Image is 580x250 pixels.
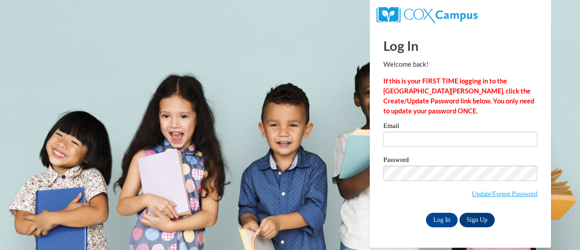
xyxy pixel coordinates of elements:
a: COX Campus [377,10,478,18]
img: COX Campus [377,7,478,23]
label: Password [383,157,537,166]
a: Update/Forgot Password [472,190,537,197]
p: Welcome back! [383,59,537,69]
h1: Log In [383,36,537,55]
strong: If this is your FIRST TIME logging in to the [GEOGRAPHIC_DATA][PERSON_NAME], click the Create/Upd... [383,77,534,115]
a: Sign Up [459,213,495,227]
input: Log In [426,213,458,227]
label: Email [383,123,537,132]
